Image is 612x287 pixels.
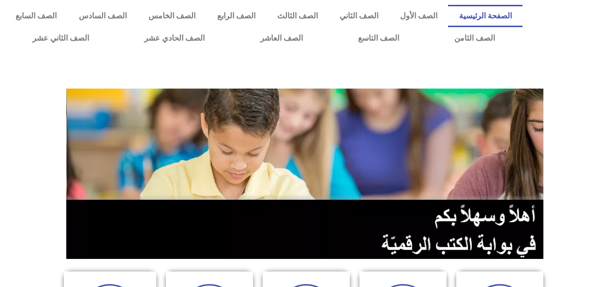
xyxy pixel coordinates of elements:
[448,5,522,27] a: الصفحة الرئيسية
[5,27,117,49] a: الصف الثاني عشر
[330,27,427,49] a: الصف التاسع
[206,5,266,27] a: الصف الرابع
[266,5,328,27] a: الصف الثالث
[5,5,68,27] a: الصف السابع
[328,5,389,27] a: الصف الثاني
[68,5,137,27] a: الصف السادس
[117,27,232,49] a: الصف الحادي عشر
[233,27,330,49] a: الصف العاشر
[137,5,206,27] a: الصف الخامس
[427,27,522,49] a: الصف الثامن
[389,5,448,27] a: الصف الأول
